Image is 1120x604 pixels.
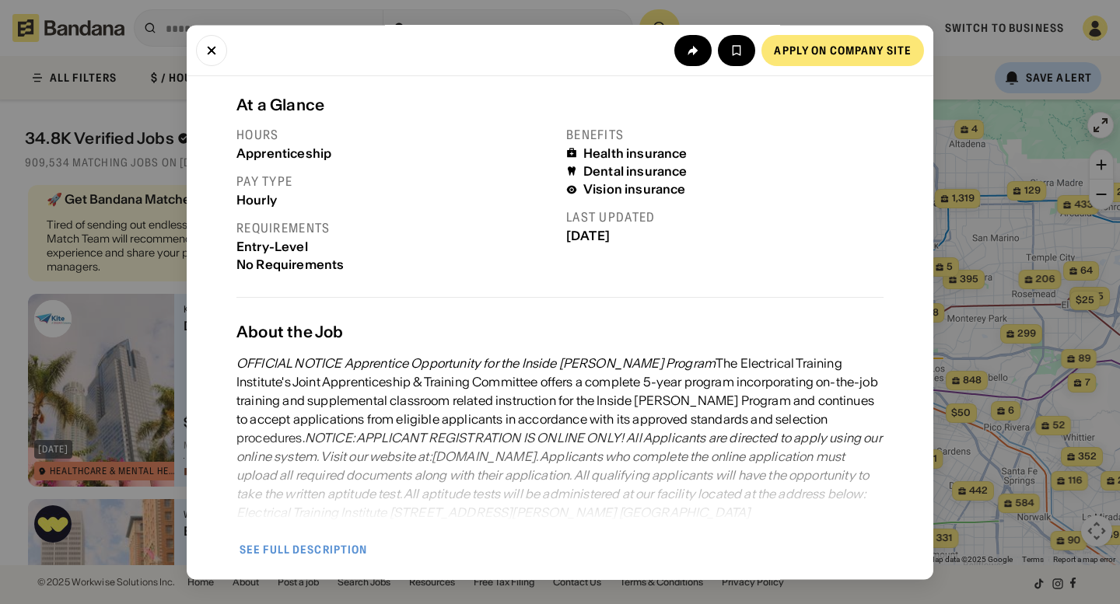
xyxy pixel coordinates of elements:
div: Apply on company site [774,44,912,55]
div: No Requirements [236,257,554,272]
div: Benefits [566,127,884,143]
div: At a Glance [236,96,884,114]
div: See full description [240,545,367,556]
button: Close [196,34,227,65]
em: NOTICE: APPLICANT REGISTRATION IS ONLINE ONLY! [305,431,624,446]
em: [STREET_ADDRESS][PERSON_NAME] [390,505,617,521]
div: About the Job [236,323,884,342]
div: Vision insurance [583,183,686,197]
div: Requirements [236,220,554,236]
em: OFFICIAL NOTICE [236,356,341,372]
div: Entry-Level [236,239,554,254]
div: [DATE] [566,229,884,244]
em: All Applicants are directed to apply using our online system. Visit our website at: . Applicants ... [236,431,882,502]
div: Apprenticeship [236,146,554,161]
div: Last updated [566,210,884,226]
div: Pay type [236,173,554,190]
div: Hours [236,127,554,143]
div: The Electrical Training Institute's Joint Apprenticeship & Training Committee offers a complete 5... [236,354,884,522]
em: [GEOGRAPHIC_DATA] [619,505,751,521]
em: Electrical Training Institute [236,505,387,521]
div: Dental insurance [583,164,688,179]
a: [DOMAIN_NAME] [432,449,536,465]
em: Apprentice Opportunity for the Inside [PERSON_NAME] Program [345,356,716,372]
div: Health insurance [583,146,688,161]
div: Hourly [236,193,554,208]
